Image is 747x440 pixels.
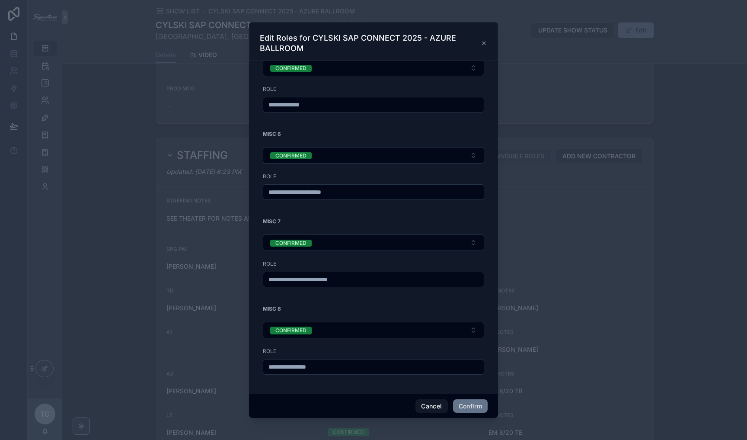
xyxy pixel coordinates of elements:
strong: MISC 8 [263,305,281,312]
button: Select Button [263,234,484,251]
div: CONFIRMED [275,240,306,247]
span: ROLE [263,260,276,267]
button: Select Button [263,60,484,76]
button: Cancel [415,399,447,413]
span: ROLE [263,348,276,355]
div: CONFIRMED [275,65,306,72]
button: Confirm [453,399,488,413]
span: ROLE [263,86,276,93]
strong: MISC 7 [263,218,281,225]
span: ROLE [263,173,276,180]
strong: MISC 6 [263,131,281,138]
button: Select Button [263,322,484,338]
h3: Edit Roles for CYLSKI SAP CONNECT 2025 - AZURE BALLROOM [260,33,481,54]
div: CONFIRMED [275,327,306,334]
button: Select Button [263,147,484,164]
div: CONFIRMED [275,152,306,159]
